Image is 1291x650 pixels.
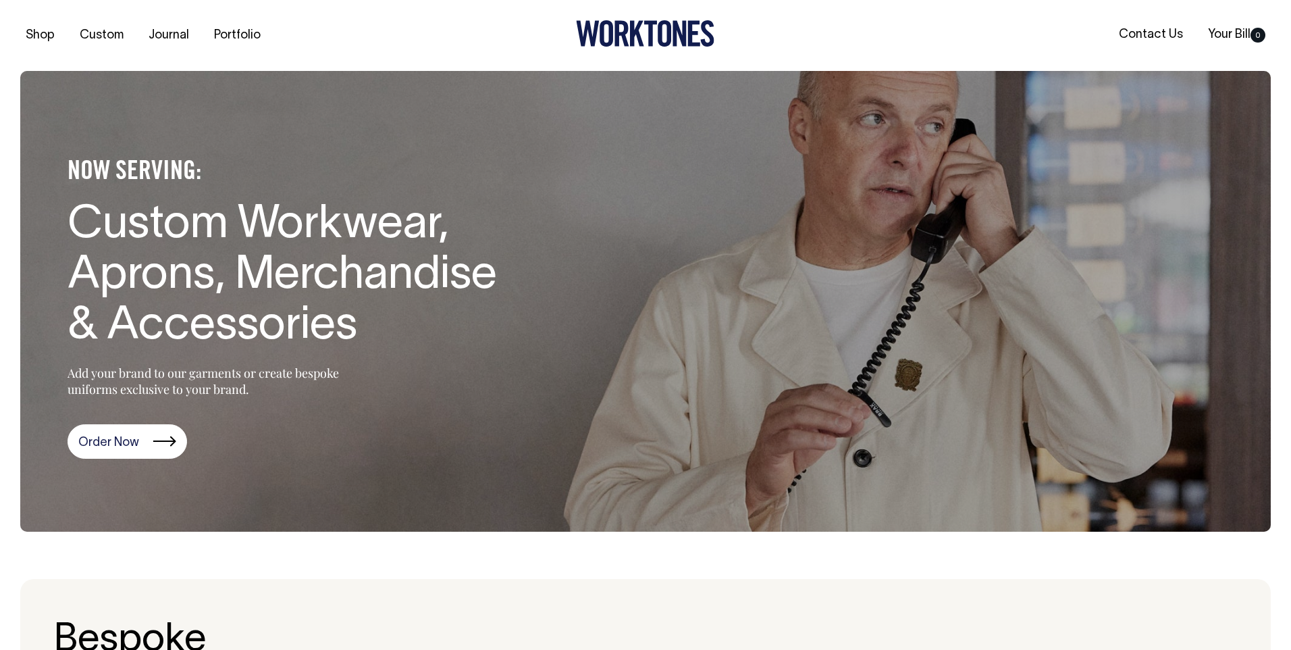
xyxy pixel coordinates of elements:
span: 0 [1250,28,1265,43]
h4: NOW SERVING: [68,157,506,187]
a: Custom [74,24,129,47]
h1: Custom Workwear, Aprons, Merchandise & Accessories [68,201,506,352]
a: Shop [20,24,60,47]
a: Your Bill0 [1203,24,1271,46]
a: Portfolio [209,24,266,47]
a: Order Now [68,424,187,459]
a: Journal [143,24,194,47]
a: Contact Us [1113,24,1188,46]
p: Add your brand to our garments or create bespoke uniforms exclusive to your brand. [68,365,371,397]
